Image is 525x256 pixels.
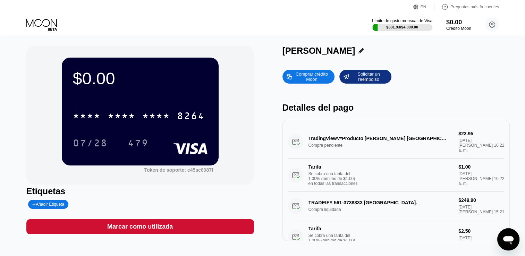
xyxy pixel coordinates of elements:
div: 8264 [177,111,205,122]
div: $0.00 [73,69,208,88]
div: Solicitar un reembolso [349,71,388,82]
div: [DATE][PERSON_NAME] 15:21 [458,236,504,245]
div: TarifaSe cobra una tarifa del 1.00% (mínimo de $1.00) en todas las transacciones$1.00[DATE][PERSO... [288,159,505,192]
div: EN [413,3,434,10]
div: [PERSON_NAME] [282,46,355,56]
div: Comprar crédito Moon [282,70,335,84]
div: Se cobra una tarifa del 1.00% (mínimo de $1.00) en todas las transacciones [308,171,361,186]
div: Solicitar un reembolso [339,70,391,84]
div: Etiquetas [26,186,254,196]
div: Límite de gasto mensual de Visa$331.93/$4,000.00 [372,18,432,31]
div: 479 [128,138,149,150]
div: Marcar como utilizada [26,219,254,234]
div: Preguntas más frecuentes [450,5,499,9]
div: Tarifa [308,164,357,170]
font: Añadir Etiqueta [36,202,64,207]
div: Token de soporte: e45ac6087f [144,167,213,173]
div: $2.50 [458,228,504,234]
div: $0.00 [446,19,471,26]
div: Tarifa [308,226,357,231]
iframe: Botón para iniciar la ventana de mensajería, conversación en curso [497,228,519,250]
div: Marcar como utilizada [107,223,173,231]
div: [DATE][PERSON_NAME] 10:22 a. m. [458,171,504,186]
div: Se cobra una tarifa del 1.00% (mínimo de $1.00) en todas las transacciones [308,233,361,248]
div: Preguntas más frecuentes [434,3,499,10]
div: $0.00Crédito Moon [446,19,471,31]
div: TarifaSe cobra una tarifa del 1.00% (mínimo de $1.00) en todas las transacciones$2.50[DATE][PERSO... [288,220,505,254]
div: 07/28 [73,138,108,150]
div: Añadir Etiqueta [28,200,69,209]
div: 479 [122,134,154,152]
div: Límite de gasto mensual de Visa [372,18,432,23]
div: EN [421,5,426,9]
div: Comprar crédito Moon [293,71,331,82]
div: 07/28 [68,134,113,152]
div: Detalles del pago [282,103,510,113]
div: Crédito Moon [446,26,471,31]
div: $1.00 [458,164,504,170]
div: $331.93 / $4,000.00 [386,25,418,29]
